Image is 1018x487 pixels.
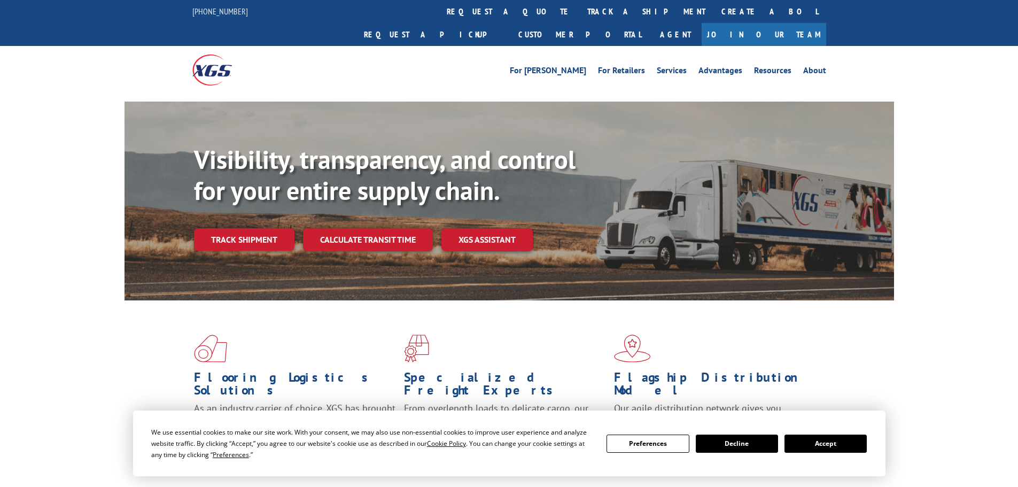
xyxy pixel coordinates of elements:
[194,228,294,251] a: Track shipment
[404,335,429,362] img: xgs-icon-focused-on-flooring-red
[784,435,867,453] button: Accept
[356,23,510,46] a: Request a pickup
[598,66,645,78] a: For Retailers
[657,66,687,78] a: Services
[192,6,248,17] a: [PHONE_NUMBER]
[427,439,466,448] span: Cookie Policy
[614,402,811,427] span: Our agile distribution network gives you nationwide inventory management on demand.
[194,371,396,402] h1: Flooring Logistics Solutions
[754,66,791,78] a: Resources
[194,143,576,207] b: Visibility, transparency, and control for your entire supply chain.
[510,23,649,46] a: Customer Portal
[614,335,651,362] img: xgs-icon-flagship-distribution-model-red
[151,427,594,460] div: We use essential cookies to make our site work. With your consent, we may also use non-essential ...
[213,450,249,459] span: Preferences
[696,435,778,453] button: Decline
[698,66,742,78] a: Advantages
[803,66,826,78] a: About
[702,23,826,46] a: Join Our Team
[404,402,606,450] p: From overlength loads to delicate cargo, our experienced staff knows the best way to move your fr...
[194,335,227,362] img: xgs-icon-total-supply-chain-intelligence-red
[404,371,606,402] h1: Specialized Freight Experts
[510,66,586,78] a: For [PERSON_NAME]
[607,435,689,453] button: Preferences
[649,23,702,46] a: Agent
[441,228,533,251] a: XGS ASSISTANT
[194,402,395,440] span: As an industry carrier of choice, XGS has brought innovation and dedication to flooring logistics...
[614,371,816,402] h1: Flagship Distribution Model
[133,411,885,476] div: Cookie Consent Prompt
[303,228,433,251] a: Calculate transit time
